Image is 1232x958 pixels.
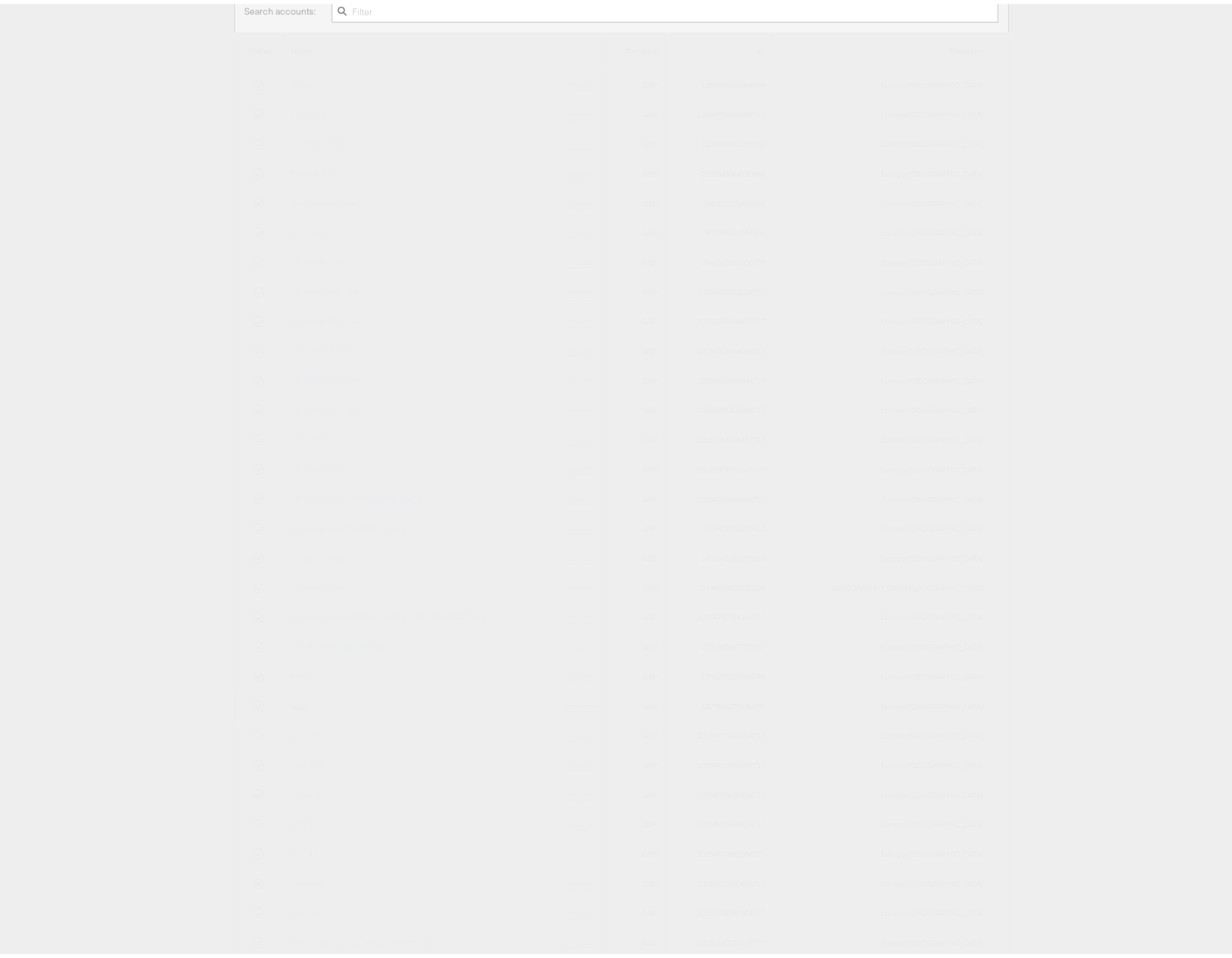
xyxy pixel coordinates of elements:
td: 10154264654069717 [664,333,772,363]
td: Europe/[GEOGRAPHIC_DATA] [772,480,990,510]
td: 10154264565944717 [664,362,772,392]
td: GBP [603,66,665,96]
a: Size (FR) [291,785,321,795]
a: JD Sports (NL) - [GEOGRAPHIC_DATA] [291,490,422,500]
td: GBP [603,924,665,954]
td: GBP [603,451,665,480]
td: 945333172499380 [664,185,772,214]
th: Name [284,28,602,66]
td: GBP [603,806,665,836]
td: 10155095301594717 [664,392,772,421]
td: GBP [603,243,665,273]
a: JD Sports (TH) [291,578,342,588]
th: Currency [603,28,665,66]
a: (rename) [565,342,596,353]
td: Europe/[GEOGRAPHIC_DATA] [772,243,990,273]
a: JD Sports ([GEOGRAPHIC_DATA]) - [GEOGRAPHIC_DATA] [291,608,487,618]
td: [GEOGRAPHIC_DATA]/[GEOGRAPHIC_DATA] [772,569,990,599]
td: 10154973630124717 [664,776,772,806]
a: StitcherAds - Cross Account Reporting [291,934,428,943]
td: 10154973659209717 [664,746,772,776]
a: Size (DE) [291,726,322,736]
td: GBP [603,510,665,540]
td: Europe/[GEOGRAPHIC_DATA] [772,865,990,894]
td: 10154973443814717 [664,717,772,747]
a: (rename) [565,164,596,175]
td: GBP [603,362,665,392]
a: (rename) [565,224,596,235]
a: Size (ES) [291,756,322,765]
a: (rename) [565,815,596,826]
td: GBP [603,214,665,244]
a: (rename) [565,904,596,915]
td: GBP [603,865,665,894]
a: (rename) [565,874,596,885]
a: Size (SE) [291,904,322,914]
a: (rename) [565,934,596,945]
td: GBP [603,333,665,363]
td: GBP [603,303,665,333]
a: (rename) [565,194,596,205]
a: (rename) [565,431,596,442]
td: Europe/[GEOGRAPHIC_DATA] [772,836,990,865]
td: 2328043064110868 [664,155,772,185]
td: Europe/[GEOGRAPHIC_DATA] [772,185,990,214]
td: Europe/[GEOGRAPHIC_DATA] [772,658,990,687]
a: JD Sports ([GEOGRAPHIC_DATA]) [291,519,406,529]
td: GBP [603,421,665,451]
td: Europe/[GEOGRAPHIC_DATA] [772,126,990,155]
td: GBP [603,540,665,570]
td: Europe/[GEOGRAPHIC_DATA] [772,214,990,244]
a: (rename) [565,75,596,87]
td: Europe/[GEOGRAPHIC_DATA] [772,717,990,747]
a: (rename) [565,460,596,471]
a: (rename) [565,401,596,412]
a: JD | iOS 14 [291,224,330,234]
a: JD Sports (FR) - SA [291,371,357,381]
td: GBP [603,629,665,658]
td: GBP [603,480,665,510]
a: (rename) [565,253,596,264]
td: GBP [603,746,665,776]
td: 10155357971169717 [664,451,772,480]
td: Europe/[GEOGRAPHIC_DATA] [772,155,990,185]
td: 480994816244103 [664,214,772,244]
a: JD Sports (IE) - SA [291,401,355,411]
td: GBP [603,776,665,806]
td: 2194898810790224 [664,569,772,599]
a: (rename) [565,785,596,797]
td: 2726343697727521 [664,629,772,658]
td: GBP [603,185,665,214]
a: JD Sports (DE) - SA [291,312,358,322]
td: Europe/[GEOGRAPHIC_DATA] [772,599,990,629]
td: 10154264646464717 [664,480,772,510]
th: ID [664,28,772,66]
a: JD Sports (IT) [291,431,338,441]
td: 1415542181879361 [664,540,772,570]
td: GBP [603,569,665,599]
td: 1377336779196678 [664,687,772,717]
td: Europe/[GEOGRAPHIC_DATA] [772,451,990,480]
a: (rename) [565,638,596,649]
td: GBP [603,836,665,865]
td: Europe/[GEOGRAPHIC_DATA] [772,924,990,954]
a: (rename) [565,578,596,589]
td: GBP [603,126,665,155]
a: Size (NL) [291,874,322,884]
td: GBP [603,392,665,421]
td: Europe/[GEOGRAPHIC_DATA] [772,894,990,924]
td: Europe/[GEOGRAPHIC_DATA] [772,303,990,333]
td: Europe/[GEOGRAPHIC_DATA] [772,96,990,126]
td: Europe/[GEOGRAPHIC_DATA] [772,510,990,540]
td: GBP [603,96,665,126]
td: 10155838987904717 [664,894,772,924]
a: (rename) [565,519,596,531]
td: 1155944501273890 [664,126,772,155]
a: Millets [291,667,314,677]
td: Europe/[GEOGRAPHIC_DATA] [772,776,990,806]
td: GBP [603,894,665,924]
a: (rename) [565,697,596,708]
td: Europe/[GEOGRAPHIC_DATA] [772,806,990,836]
a: Size (IE) [291,815,319,825]
td: 2546585092206379 [664,243,772,273]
